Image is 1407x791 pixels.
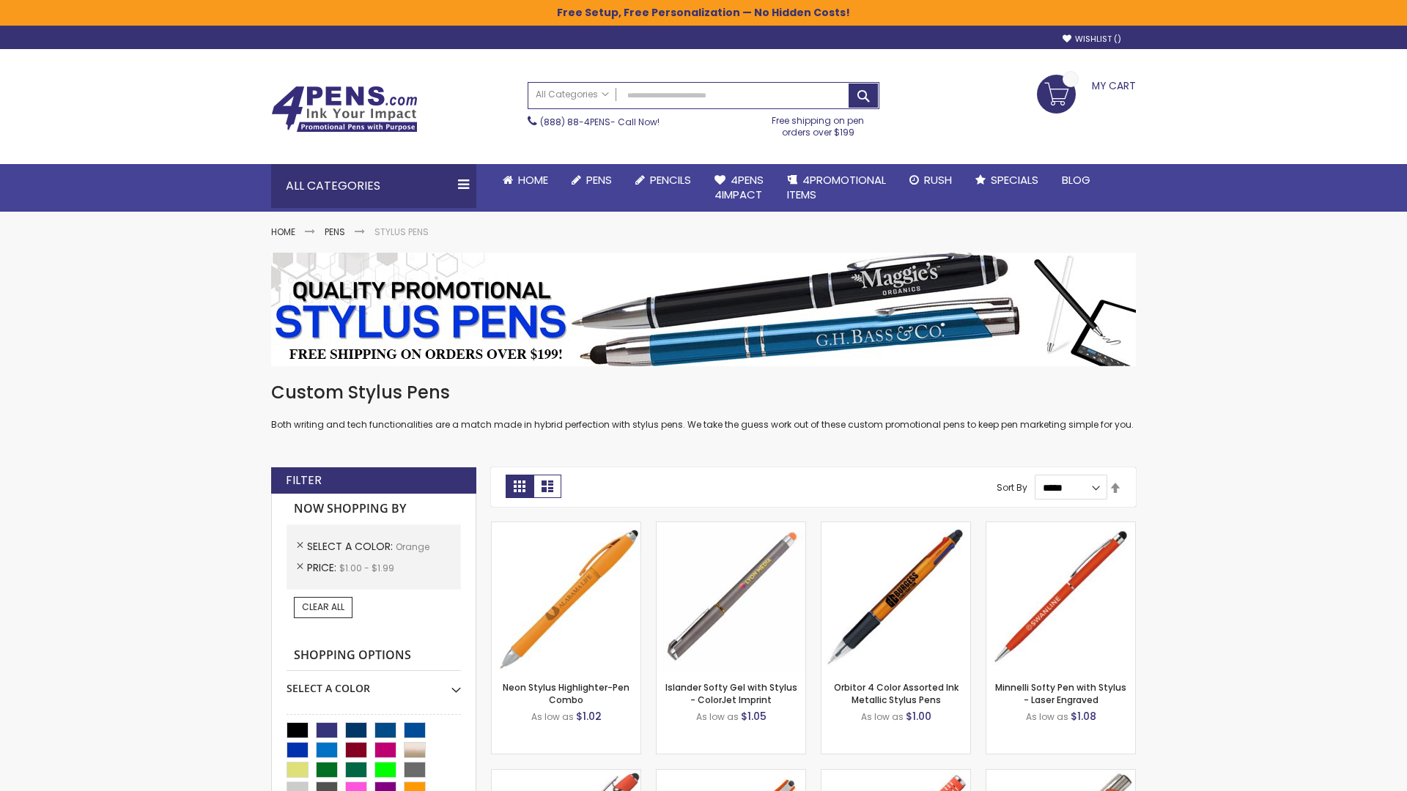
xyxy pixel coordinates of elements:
[991,172,1038,187] span: Specials
[906,709,931,724] span: $1.00
[302,601,344,613] span: Clear All
[757,109,880,138] div: Free shipping on pen orders over $199
[821,522,970,671] img: Orbitor 4 Color Assorted Ink Metallic Stylus Pens-Orange
[339,562,394,574] span: $1.00 - $1.99
[492,522,640,671] img: Neon Stylus Highlighter-Pen Combo-Orange
[531,710,574,723] span: As low as
[1062,172,1090,187] span: Blog
[271,226,295,238] a: Home
[271,86,418,133] img: 4Pens Custom Pens and Promotional Products
[491,164,560,196] a: Home
[741,709,767,724] span: $1.05
[821,521,970,534] a: Orbitor 4 Color Assorted Ink Metallic Stylus Pens-Orange
[492,769,640,781] a: 4P-MS8B-Orange
[492,521,640,534] a: Neon Stylus Highlighter-Pen Combo-Orange
[1050,164,1102,196] a: Blog
[536,89,609,100] span: All Categories
[1063,34,1121,45] a: Wishlist
[396,541,429,553] span: Orange
[834,681,959,705] a: Orbitor 4 Color Assorted Ink Metallic Stylus Pens
[518,172,548,187] span: Home
[986,522,1135,671] img: Minnelli Softy Pen with Stylus - Laser Engraved-Orange
[861,710,904,723] span: As low as
[287,640,461,672] strong: Shopping Options
[560,164,624,196] a: Pens
[775,164,898,212] a: 4PROMOTIONALITEMS
[506,475,533,498] strong: Grid
[307,539,396,554] span: Select A Color
[821,769,970,781] a: Marin Softy Pen with Stylus - Laser Engraved-Orange
[657,522,805,671] img: Islander Softy Gel with Stylus - ColorJet Imprint-Orange
[307,560,339,575] span: Price
[703,164,775,212] a: 4Pens4impact
[374,226,429,238] strong: Stylus Pens
[665,681,797,705] a: Islander Softy Gel with Stylus - ColorJet Imprint
[286,472,322,489] strong: Filter
[995,681,1126,705] a: Minnelli Softy Pen with Stylus - Laser Engraved
[1026,710,1068,723] span: As low as
[898,164,964,196] a: Rush
[714,172,764,202] span: 4Pens 4impact
[271,381,1136,404] h1: Custom Stylus Pens
[503,681,629,705] a: Neon Stylus Highlighter-Pen Combo
[325,226,345,238] a: Pens
[787,172,886,202] span: 4PROMOTIONAL ITEMS
[528,83,616,107] a: All Categories
[294,597,352,617] a: Clear All
[271,164,476,208] div: All Categories
[986,521,1135,534] a: Minnelli Softy Pen with Stylus - Laser Engraved-Orange
[540,116,660,128] span: - Call Now!
[657,521,805,534] a: Islander Softy Gel with Stylus - ColorJet Imprint-Orange
[657,769,805,781] a: Avendale Velvet Touch Stylus Gel Pen-Orange
[1071,709,1096,724] span: $1.08
[986,769,1135,781] a: Tres-Chic Softy Brights with Stylus Pen - Laser-Orange
[624,164,703,196] a: Pencils
[997,481,1027,494] label: Sort By
[964,164,1050,196] a: Specials
[696,710,739,723] span: As low as
[540,116,610,128] a: (888) 88-4PENS
[287,494,461,524] strong: Now Shopping by
[271,253,1136,366] img: Stylus Pens
[586,172,612,187] span: Pens
[271,381,1136,431] div: Both writing and tech functionalities are a match made in hybrid perfection with stylus pens. We ...
[650,172,691,187] span: Pencils
[287,671,461,696] div: Select A Color
[576,709,602,724] span: $1.02
[924,172,952,187] span: Rush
